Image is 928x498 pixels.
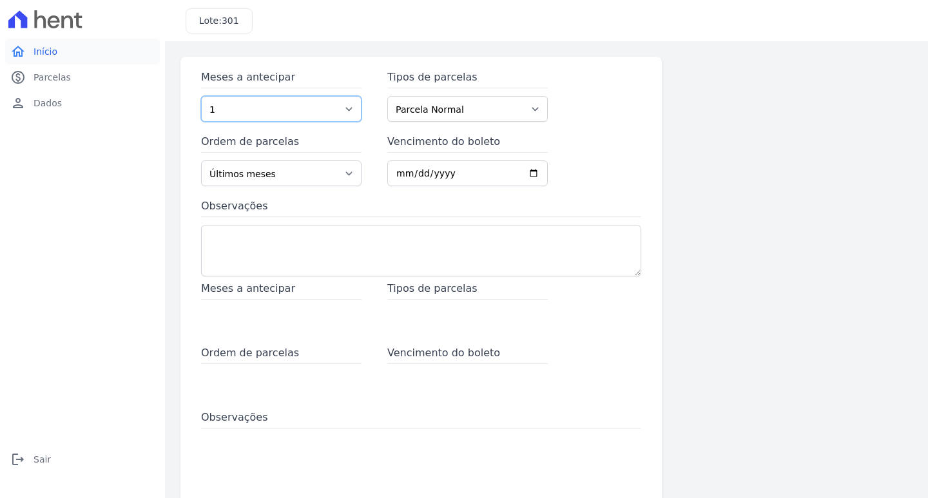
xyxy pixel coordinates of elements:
[5,64,160,90] a: paidParcelas
[201,410,641,428] span: Observações
[34,45,57,58] span: Início
[201,70,362,88] label: Meses a antecipar
[201,281,362,300] span: Meses a antecipar
[387,134,548,153] label: Vencimento do boleto
[201,134,362,153] label: Ordem de parcelas
[222,15,239,26] span: 301
[201,345,362,364] span: Ordem de parcelas
[10,95,26,111] i: person
[387,70,548,88] label: Tipos de parcelas
[199,14,239,28] h3: Lote:
[34,97,62,110] span: Dados
[34,71,71,84] span: Parcelas
[34,453,51,466] span: Sair
[10,452,26,467] i: logout
[201,198,641,217] label: Observações
[387,281,548,300] span: Tipos de parcelas
[10,44,26,59] i: home
[10,70,26,85] i: paid
[5,446,160,472] a: logoutSair
[5,39,160,64] a: homeInício
[387,345,548,364] span: Vencimento do boleto
[5,90,160,116] a: personDados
